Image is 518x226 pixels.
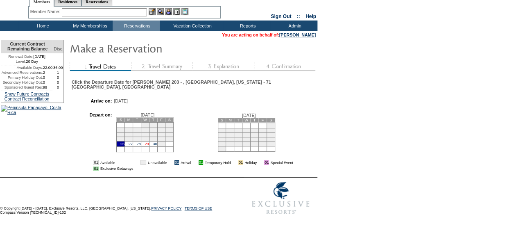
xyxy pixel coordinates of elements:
[148,160,167,165] td: Unavailable
[305,14,316,19] a: Help
[117,137,125,141] td: 19
[125,117,133,122] td: M
[100,167,133,171] td: Exclusive Getaways
[271,14,291,19] a: Sign Out
[297,14,300,19] span: ::
[267,132,275,137] td: 15
[165,117,174,122] td: S
[199,160,203,165] td: 01
[157,128,165,132] td: 10
[157,8,164,15] img: View
[258,118,267,122] td: F
[52,75,63,80] td: 0
[218,128,226,132] td: 2
[242,132,251,137] td: 12
[251,142,259,146] td: 27
[76,112,112,154] td: Depart on:
[113,21,160,31] td: Reservations
[149,122,157,128] td: 2
[1,75,43,80] td: Primary Holiday Opt:
[149,8,156,15] img: b_edit.gif
[1,85,43,90] td: Sponsored Guest Res:
[279,32,316,37] a: [PERSON_NAME]
[181,8,188,15] img: b_calculator.gif
[43,65,53,70] td: 22.00
[234,128,242,132] td: 4
[226,132,234,137] td: 10
[222,32,316,37] span: You are acting on behalf of:
[233,160,237,164] img: i.gif
[30,8,62,15] div: Member Name:
[1,59,52,65] td: 20 Day
[193,160,197,164] img: i.gif
[165,137,174,141] td: 25
[242,118,251,122] td: W
[267,128,275,132] td: 8
[93,167,98,171] td: 01
[165,122,174,128] td: 4
[270,160,293,165] td: Special Event
[1,80,43,85] td: Secondary Holiday Opt:
[8,54,33,59] span: Renewal Date:
[1,40,52,53] td: Current Contract Remaining Balance
[218,118,226,122] td: S
[242,142,251,146] td: 26
[234,132,242,137] td: 11
[218,142,226,146] td: 23
[157,137,165,141] td: 24
[218,132,226,137] td: 9
[43,80,53,85] td: 0
[117,132,125,137] td: 12
[173,8,180,15] img: Reservations
[251,118,259,122] td: T
[141,122,149,128] td: 1
[165,132,174,137] td: 18
[165,128,174,132] td: 11
[114,98,128,103] span: [DATE]
[192,62,254,71] img: step3_state1.gif
[151,206,181,210] a: PRIVACY POLICY
[141,137,149,141] td: 22
[238,160,243,165] td: 01
[93,160,98,165] td: 01
[133,128,141,132] td: 7
[244,160,257,165] td: Holiday
[133,117,141,122] td: T
[125,132,133,137] td: 13
[52,65,63,70] td: 36.00
[66,21,113,31] td: My Memberships
[218,137,226,142] td: 16
[145,142,149,146] a: 29
[140,160,146,165] td: 01
[117,117,125,122] td: S
[242,128,251,132] td: 5
[234,118,242,122] td: T
[153,142,157,146] a: 30
[234,142,242,146] td: 25
[270,21,317,31] td: Admin
[181,160,191,165] td: Arrival
[117,141,125,146] td: 26
[185,206,213,210] a: TERMS OF USE
[43,85,53,90] td: 99
[43,70,53,75] td: 2
[1,65,43,70] td: Available Days:
[72,80,314,89] div: Click the Departure Date for [PERSON_NAME] 203 - , [GEOGRAPHIC_DATA], [US_STATE] - 71 [GEOGRAPHIC...
[258,160,262,164] img: i.gif
[136,142,140,146] a: 28
[267,123,275,128] td: 1
[70,62,131,71] img: step1_state2.gif
[149,128,157,132] td: 9
[244,178,317,219] img: Exclusive Resorts
[205,160,231,165] td: Temporary Hold
[135,160,139,164] img: i.gif
[157,122,165,128] td: 3
[258,137,267,142] td: 21
[234,137,242,142] td: 18
[157,141,165,146] td: 31
[133,132,141,137] td: 14
[117,128,125,132] td: 5
[258,142,267,146] td: 28
[141,112,155,117] span: [DATE]
[223,21,270,31] td: Reports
